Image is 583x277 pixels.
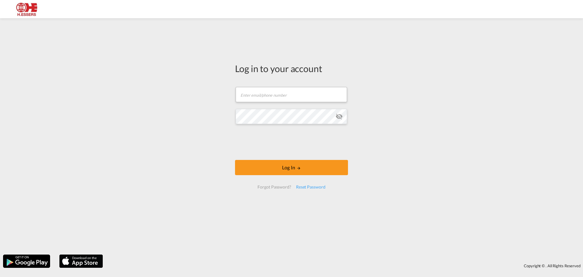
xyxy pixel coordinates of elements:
[336,113,343,120] md-icon: icon-eye-off
[294,182,328,192] div: Reset Password
[235,62,348,75] div: Log in to your account
[59,254,104,268] img: apple.png
[255,182,293,192] div: Forgot Password?
[245,130,338,154] iframe: reCAPTCHA
[236,87,347,102] input: Enter email/phone number
[2,254,51,268] img: google.png
[9,2,50,16] img: 690005f0ba9d11ee90968bb23dcea500.JPG
[106,261,583,271] div: Copyright © . All Rights Reserved
[235,160,348,175] button: LOGIN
